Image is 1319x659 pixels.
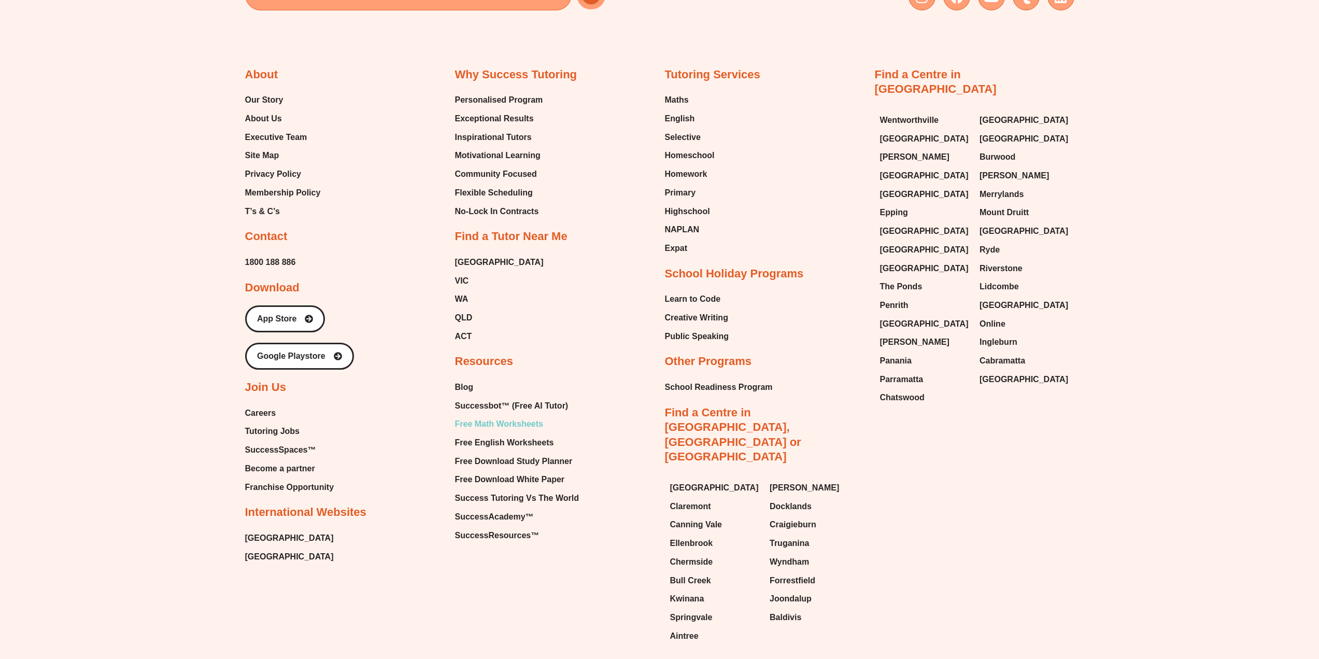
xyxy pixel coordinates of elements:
[880,242,970,258] a: [GEOGRAPHIC_DATA]
[455,528,540,543] span: SuccessResources™
[880,316,970,332] a: [GEOGRAPHIC_DATA]
[665,204,710,219] span: Highschool
[665,222,715,237] a: NAPLAN
[665,130,715,145] a: Selective
[665,380,773,395] a: School Readiness Program
[980,372,1069,387] a: [GEOGRAPHIC_DATA]
[455,435,554,451] span: Free English Worksheets
[980,113,1068,128] span: [GEOGRAPHIC_DATA]
[980,353,1069,369] a: Cabramatta
[880,353,970,369] a: Panania
[980,131,1068,147] span: [GEOGRAPHIC_DATA]
[665,354,752,369] h2: Other Programs
[245,281,300,296] h2: Download
[880,223,969,239] span: [GEOGRAPHIC_DATA]
[880,334,949,350] span: [PERSON_NAME]
[670,499,760,514] a: Claremont
[455,509,579,525] a: SuccessAcademy™
[455,329,472,344] span: ACT
[980,261,1023,276] span: Riverstone
[665,166,707,182] span: Homework
[980,261,1069,276] a: Riverstone
[980,113,1069,128] a: [GEOGRAPHIC_DATA]
[770,610,801,625] span: Baldivis
[670,536,713,551] span: Ellenbrook
[665,148,715,163] a: Homeschool
[665,329,729,344] a: Public Speaking
[880,187,970,202] a: [GEOGRAPHIC_DATA]
[980,316,1005,332] span: Online
[770,499,859,514] a: Docklands
[455,528,579,543] a: SuccessResources™
[245,148,321,163] a: Site Map
[665,222,700,237] span: NAPLAN
[665,92,715,108] a: Maths
[245,229,288,244] h2: Contact
[665,92,689,108] span: Maths
[245,461,315,476] span: Become a partner
[455,310,473,326] span: QLD
[880,334,970,350] a: [PERSON_NAME]
[245,424,300,439] span: Tutoring Jobs
[880,168,970,184] a: [GEOGRAPHIC_DATA]
[880,205,970,220] a: Epping
[455,166,543,182] a: Community Focused
[455,435,579,451] a: Free English Worksheets
[665,310,728,326] span: Creative Writing
[980,168,1069,184] a: [PERSON_NAME]
[665,111,715,127] a: English
[455,472,579,487] a: Free Download White Paper
[880,261,969,276] span: [GEOGRAPHIC_DATA]
[880,131,969,147] span: [GEOGRAPHIC_DATA]
[455,472,565,487] span: Free Download White Paper
[880,223,970,239] a: [GEOGRAPHIC_DATA]
[455,185,543,201] a: Flexible Scheduling
[670,536,760,551] a: Ellenbrook
[245,67,278,82] h2: About
[455,185,533,201] span: Flexible Scheduling
[455,130,543,145] a: Inspirational Tutors
[980,353,1025,369] span: Cabramatta
[245,505,366,520] h2: International Websites
[245,204,280,219] span: T’s & C’s
[880,113,970,128] a: Wentworthville
[875,68,997,96] a: Find a Centre in [GEOGRAPHIC_DATA]
[245,111,282,127] span: About Us
[245,92,283,108] span: Our Story
[880,113,939,128] span: Wentworthville
[980,279,1069,295] a: Lidcombe
[980,298,1069,313] a: [GEOGRAPHIC_DATA]
[455,204,543,219] a: No-Lock In Contracts
[880,353,912,369] span: Panania
[665,130,701,145] span: Selective
[670,628,699,644] span: Aintree
[455,92,543,108] span: Personalised Program
[245,442,316,458] span: SuccessSpaces™
[455,490,579,506] span: Success Tutoring Vs The World
[245,530,334,546] span: [GEOGRAPHIC_DATA]
[245,185,321,201] a: Membership Policy
[770,517,816,532] span: Craigieburn
[455,111,534,127] span: Exceptional Results
[980,223,1068,239] span: [GEOGRAPHIC_DATA]
[245,305,325,332] a: App Store
[245,130,307,145] span: Executive Team
[455,273,469,289] span: VIC
[665,185,715,201] a: Primary
[455,111,543,127] a: Exceptional Results
[770,499,812,514] span: Docklands
[980,334,1017,350] span: Ingleburn
[245,204,321,219] a: T’s & C’s
[245,148,279,163] span: Site Map
[455,204,539,219] span: No-Lock In Contracts
[770,554,809,570] span: Wyndham
[880,242,969,258] span: [GEOGRAPHIC_DATA]
[880,372,924,387] span: Parramatta
[245,480,334,495] a: Franchise Opportunity
[670,573,711,588] span: Bull Creek
[455,130,532,145] span: Inspirational Tutors
[455,255,544,270] a: [GEOGRAPHIC_DATA]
